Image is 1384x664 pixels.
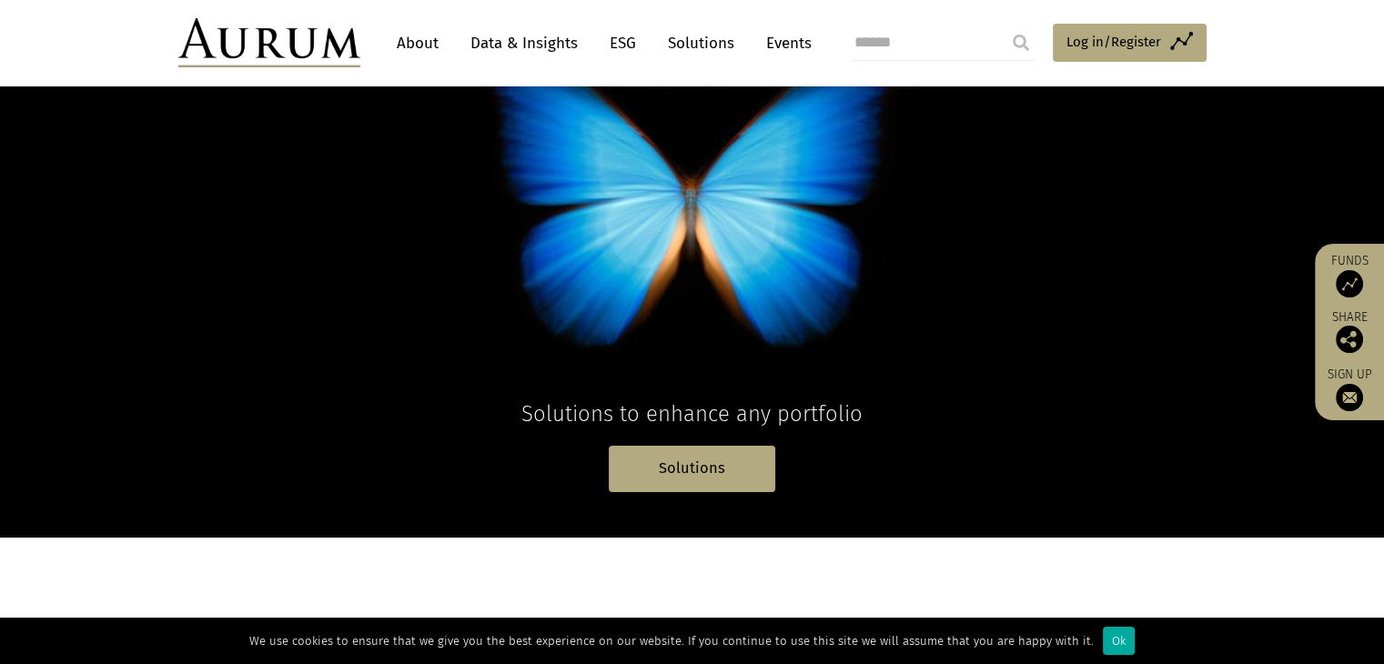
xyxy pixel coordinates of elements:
a: Solutions [659,26,743,60]
div: Share [1324,311,1375,353]
a: Funds [1324,253,1375,297]
a: ESG [601,26,645,60]
img: Aurum [178,18,360,67]
span: Log in/Register [1066,31,1161,53]
img: Share this post [1336,326,1363,353]
a: Sign up [1324,367,1375,411]
a: Events [757,26,812,60]
a: About [388,26,448,60]
div: Ok [1103,627,1135,655]
a: Log in/Register [1053,24,1207,62]
a: Solutions [609,446,775,492]
input: Submit [1003,25,1039,61]
img: Access Funds [1336,270,1363,297]
span: Solutions to enhance any portfolio [521,401,863,427]
a: Data & Insights [461,26,587,60]
img: Sign up to our newsletter [1336,384,1363,411]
